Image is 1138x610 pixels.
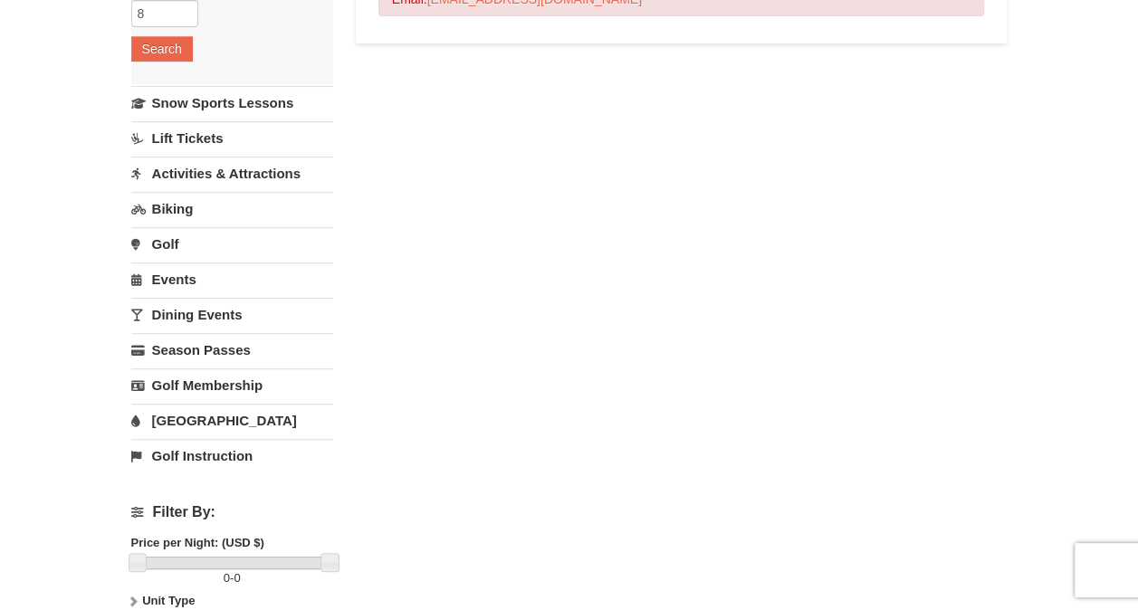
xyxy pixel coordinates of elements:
a: Snow Sports Lessons [131,86,333,119]
strong: Unit Type [142,594,195,607]
a: Golf Membership [131,368,333,402]
span: 0 [224,571,230,585]
strong: Price per Night: (USD $) [131,536,264,549]
a: Events [131,262,333,296]
a: Biking [131,192,333,225]
label: - [131,569,333,587]
a: Lift Tickets [131,121,333,155]
a: Golf [131,227,333,261]
a: Activities & Attractions [131,157,333,190]
a: [GEOGRAPHIC_DATA] [131,404,333,437]
a: Golf Instruction [131,439,333,472]
span: 0 [234,571,240,585]
a: Dining Events [131,298,333,331]
h4: Filter By: [131,504,333,520]
a: Season Passes [131,333,333,367]
button: Search [131,36,193,62]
